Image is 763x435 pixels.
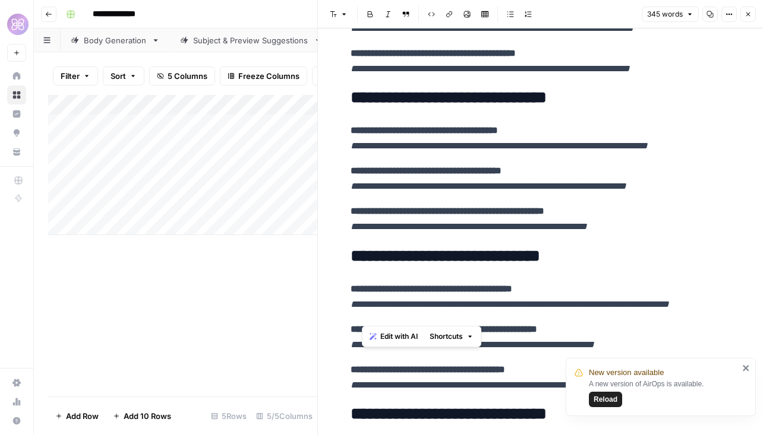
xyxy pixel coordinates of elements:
a: Opportunities [7,123,26,142]
a: Your Data [7,142,26,161]
button: Shortcuts [425,329,478,344]
button: Freeze Columns [220,66,307,85]
div: Subject & Preview Suggestions [193,34,309,46]
span: 345 words [647,9,683,20]
span: 5 Columns [168,70,207,82]
button: Edit with AI [365,329,423,344]
span: Edit with AI [380,331,418,342]
span: Reload [594,394,617,405]
a: Home [7,66,26,85]
a: Subject & Preview Suggestions [170,28,332,52]
span: Sort [111,70,126,82]
button: 345 words [642,7,699,22]
div: Body Generation [84,34,147,46]
span: New version available [589,367,664,379]
span: Shortcuts [430,331,463,342]
button: Add 10 Rows [106,407,178,426]
a: Body Generation [61,28,170,52]
span: Filter [61,70,80,82]
div: A new version of AirOps is available. [589,379,739,407]
button: Help + Support [7,411,26,430]
img: HoneyLove Logo [7,14,29,35]
button: Workspace: HoneyLove [7,9,26,39]
div: 5/5 Columns [251,407,317,426]
div: 5 Rows [206,407,251,426]
span: Add 10 Rows [124,410,171,422]
a: Usage [7,392,26,411]
button: Add Row [48,407,106,426]
a: Settings [7,373,26,392]
button: Sort [103,66,144,85]
span: Add Row [66,410,99,422]
button: Reload [589,392,622,407]
button: close [742,363,751,373]
button: 5 Columns [149,66,215,85]
a: Browse [7,85,26,104]
span: Freeze Columns [238,70,299,82]
button: Filter [53,66,98,85]
a: Insights [7,104,26,123]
